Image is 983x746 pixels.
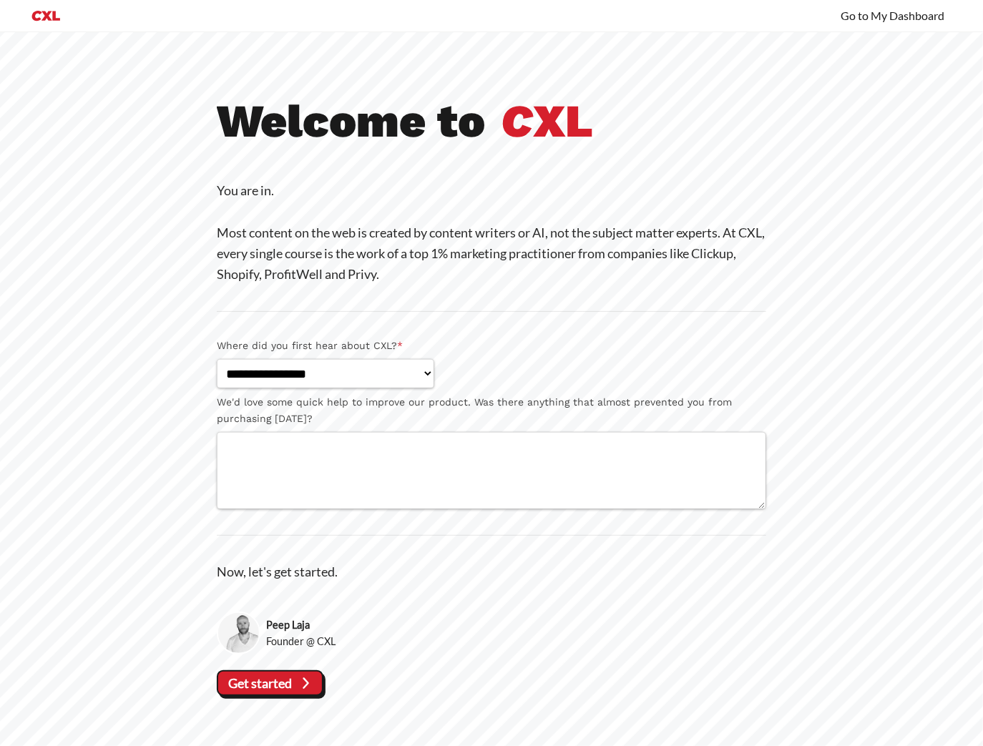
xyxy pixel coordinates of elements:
vaadin-button: Get started [217,670,323,696]
strong: Peep Laja [266,617,336,633]
label: We'd love some quick help to improve our product. Was there anything that almost prevented you fr... [217,394,766,427]
b: XL [501,94,593,148]
p: You are in. Most content on the web is created by content writers or AI, not the subject matter e... [217,180,766,285]
b: Welcome to [217,94,485,148]
p: Now, let's get started. [217,561,766,582]
label: Where did you first hear about CXL? [217,338,766,354]
img: Peep Laja, Founder @ CXL [217,612,260,655]
span: Founder @ CXL [266,633,336,649]
i: C [501,94,533,148]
